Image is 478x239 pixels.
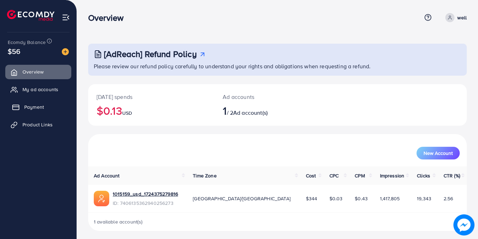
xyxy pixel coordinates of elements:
[5,100,71,114] a: Payment
[329,195,343,202] span: $0.03
[417,147,460,159] button: New Account
[97,104,206,117] h2: $0.13
[355,172,365,179] span: CPM
[8,39,46,46] span: Ecomdy Balance
[5,65,71,79] a: Overview
[453,214,474,235] img: image
[306,195,317,202] span: $344
[444,172,460,179] span: CTR (%)
[306,172,316,179] span: Cost
[7,10,54,21] img: logo
[62,13,70,21] img: menu
[22,121,53,128] span: Product Links
[113,200,178,207] span: ID: 7406135362940256273
[233,109,268,117] span: Ad account(s)
[94,191,109,206] img: ic-ads-acc.e4c84228.svg
[329,172,339,179] span: CPC
[24,103,44,111] span: Payment
[380,172,405,179] span: Impression
[417,172,430,179] span: Clicks
[22,68,44,75] span: Overview
[380,195,400,202] span: 1,417,805
[94,172,120,179] span: Ad Account
[104,49,197,59] h3: [AdReach] Refund Policy
[444,195,453,202] span: 2.56
[94,218,143,225] span: 1 available account(s)
[8,46,20,56] span: $56
[5,118,71,132] a: Product Links
[113,190,178,197] a: 1015159_usd_1724375279816
[97,93,206,101] p: [DATE] spends
[94,62,463,70] p: Please review our refund policy carefully to understand your rights and obligations when requesti...
[122,109,132,117] span: USD
[223,93,301,101] p: Ad accounts
[417,195,431,202] span: 19,343
[355,195,368,202] span: $0.43
[22,86,58,93] span: My ad accounts
[223,102,227,119] span: 1
[5,82,71,96] a: My ad accounts
[424,151,453,156] span: New Account
[88,13,129,23] h3: Overview
[443,13,467,22] a: well
[62,48,69,55] img: image
[223,104,301,117] h2: / 2
[193,195,290,202] span: [GEOGRAPHIC_DATA]/[GEOGRAPHIC_DATA]
[457,13,467,22] p: well
[193,172,216,179] span: Time Zone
